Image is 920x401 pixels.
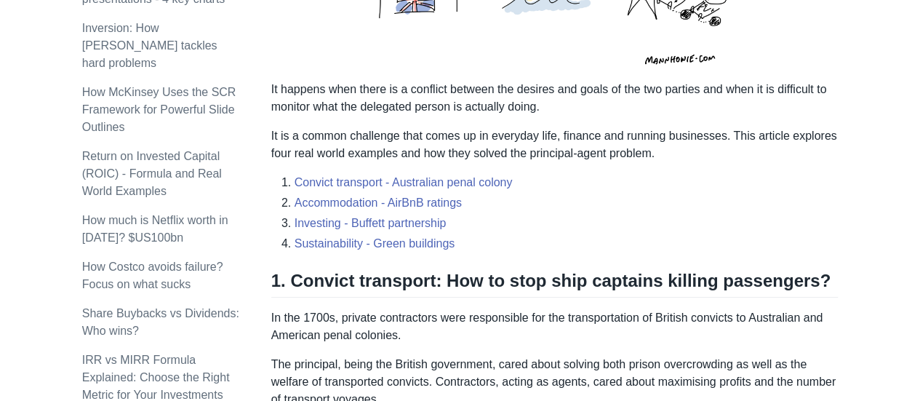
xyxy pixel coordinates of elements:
a: How McKinsey Uses the SCR Framework for Powerful Slide Outlines [82,86,236,133]
a: Accommodation - AirBnB ratings [295,196,462,209]
a: Sustainability - Green buildings [295,237,455,250]
a: How much is Netflix worth in [DATE]? $US100bn [82,214,228,244]
h2: 1. Convict transport: How to stop ship captains killing passengers? [271,270,839,298]
p: It is a common challenge that comes up in everyday life, finance and running businesses. This art... [271,127,839,162]
a: Investing - Buffett partnership [295,217,447,229]
a: Convict transport - Australian penal colony [295,176,513,188]
a: Return on Invested Capital (ROIC) - Formula and Real World Examples [82,150,222,197]
a: IRR vs MIRR Formula Explained: Choose the Right Metric for Your Investments [82,354,230,401]
a: How Costco avoids failure? Focus on what sucks [82,261,223,290]
a: Inversion: How [PERSON_NAME] tackles hard problems [82,22,217,69]
a: Share Buybacks vs Dividends: Who wins? [82,307,239,337]
p: In the 1700s, private contractors were responsible for the transportation of British convicts to ... [271,309,839,344]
